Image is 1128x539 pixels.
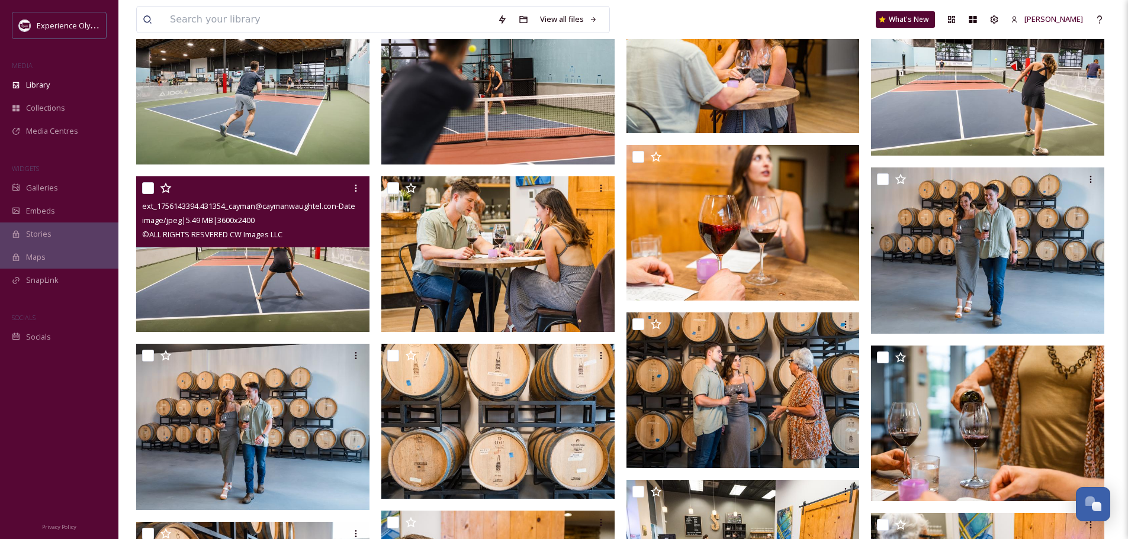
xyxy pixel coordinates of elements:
[626,312,860,468] img: ext_1756143320.435958_cayman@caymanwaughtel.con-Date_Night_2025_Cayman_Waughtel-70.jpg
[26,331,51,343] span: Socials
[42,523,76,531] span: Privacy Policy
[26,102,65,114] span: Collections
[871,346,1104,501] img: ext_1756143313.892441_cayman@caymanwaughtel.con-Date_Night_2025_Cayman_Waughtel-68.jpg
[142,229,282,240] span: © ALL RIGHTS RESVERED CW Images LLC
[26,251,46,263] span: Maps
[12,164,39,173] span: WIDGETS
[37,20,107,31] span: Experience Olympia
[1076,487,1110,521] button: Open Chat
[19,20,31,31] img: download.jpeg
[26,125,78,137] span: Media Centres
[26,182,58,193] span: Galleries
[626,145,860,301] img: ext_1756143357.538122_cayman@caymanwaughtel.con-Date_Night_2025_Cayman_Waughtel-74.jpg
[381,176,615,332] img: ext_1756143384.872609_cayman@caymanwaughtel.con-Date_Night_2025_Cayman_Waughtel-75.jpg
[42,519,76,533] a: Privacy Policy
[136,176,369,332] img: ext_1756143394.431354_cayman@caymanwaughtel.con-Date_Night_2025_Cayman_Waughtel-78.jpg
[164,7,491,33] input: Search your library
[26,79,50,91] span: Library
[26,228,52,240] span: Stories
[381,9,615,164] img: ext_1756143405.929525_cayman@caymanwaughtel.con-Date_Night_2025_Cayman_Waughtel-80.jpg
[26,275,59,286] span: SnapLink
[12,313,36,322] span: SOCIALS
[1024,14,1083,24] span: [PERSON_NAME]
[142,215,255,225] span: image/jpeg | 5.49 MB | 3600 x 2400
[1005,8,1089,31] a: [PERSON_NAME]
[142,200,489,211] span: ext_1756143394.431354_cayman@caymanwaughtel.con-Date_Night_2025_Cayman_Waughtel-78.jpg
[534,8,603,31] a: View all files
[136,344,369,510] img: ext_1756143343.165571_cayman@caymanwaughtel.con-Date_Night_2025_Cayman_Waughtel-72.jpg
[136,9,369,164] img: ext_1756143406.736534_cayman@caymanwaughtel.con-Date_Night_2025_Cayman_Waughtel-79.jpg
[381,344,615,499] img: ext_1756143339.459013_cayman@caymanwaughtel.con-Date_Night_2025_Cayman_Waughtel-71.jpg
[26,205,55,217] span: Embeds
[871,167,1104,334] img: ext_1756143346.147159_cayman@caymanwaughtel.con-Date_Night_2025_Cayman_Waughtel-73.jpg
[12,61,33,70] span: MEDIA
[876,11,935,28] a: What's New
